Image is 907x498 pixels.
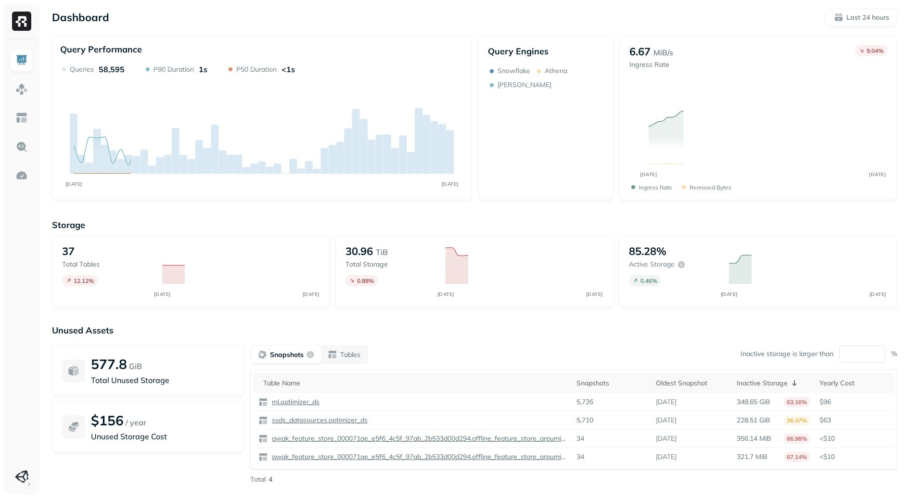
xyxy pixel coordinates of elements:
p: 1s [199,64,207,74]
tspan: [DATE] [720,291,737,297]
p: 34 [576,434,584,443]
div: Yearly Cost [819,377,889,389]
p: Inactive Storage [737,379,788,388]
p: 37 [62,244,75,258]
p: Last 24 hours [846,13,889,22]
p: 6.67 [629,45,651,58]
p: Ingress Rate [629,60,673,69]
p: <$10 [819,452,889,461]
p: qwak_feature_store_000071ae_e5f6_4c5f_97ab_2b533d00d294.offline_feature_store_arpumizer_user_leve... [270,434,567,443]
p: Unused Assets [52,325,897,336]
p: TiB [376,246,388,258]
img: Query Explorer [15,140,28,153]
p: [DATE] [656,434,677,443]
p: GiB [129,360,142,372]
p: Inactive storage is larger than [741,349,833,358]
img: Unity [15,470,28,484]
p: P50 Duration [236,65,277,74]
p: 348.65 GiB [737,397,770,407]
p: % [891,349,897,358]
p: Tables [340,350,360,359]
tspan: [DATE] [302,291,319,297]
p: 356.14 MiB [737,434,771,443]
p: Unused Storage Cost [91,431,234,442]
p: Total Unused Storage [91,374,234,386]
p: MiB/s [653,47,673,58]
div: Snapshots [576,377,646,389]
p: / year [126,417,146,428]
img: Optimization [15,169,28,182]
p: 58,595 [99,64,125,74]
p: <$10 [819,434,889,443]
img: table [258,434,268,444]
tspan: [DATE] [869,171,886,177]
p: 9.04 % [867,47,883,54]
p: Total storage [345,260,436,269]
tspan: [DATE] [153,291,170,297]
img: table [258,416,268,425]
p: $63 [819,416,889,425]
p: Queries [70,65,94,74]
div: Table Name [263,377,567,389]
p: 4 [268,475,272,484]
p: Snowflake [498,66,530,76]
p: 321.7 MiB [737,452,767,461]
p: Active storage [629,260,675,269]
p: 228.51 GiB [737,416,770,425]
tspan: [DATE] [442,181,459,187]
p: [PERSON_NAME] [498,80,551,89]
p: P90 Duration [153,65,194,74]
p: Query Engines [488,46,604,57]
img: Dashboard [15,54,28,66]
p: [DATE] [656,452,677,461]
a: qwak_feature_store_000071ae_e5f6_4c5f_97ab_2b533d00d294.offline_feature_store_arpumizer_game_user... [268,452,567,461]
p: 0.46 % [640,277,657,284]
p: Dashboard [52,11,109,24]
tspan: [DATE] [586,291,602,297]
p: $156 [91,412,124,429]
p: Removed bytes [690,184,731,191]
tspan: [DATE] [65,181,82,187]
p: ssds_datasources.optimizer_ds [270,416,368,425]
p: Total [250,475,266,484]
p: Total tables [62,260,153,269]
p: Query Performance [60,44,142,55]
p: [DATE] [656,416,677,425]
p: 34 [576,452,584,461]
p: ml.optimizer_ds [270,397,319,407]
p: Athena [545,66,567,76]
p: $96 [819,397,889,407]
p: 63.16% [784,397,810,407]
p: 30.96 [345,244,373,258]
p: <1s [281,64,295,74]
a: qwak_feature_store_000071ae_e5f6_4c5f_97ab_2b533d00d294.offline_feature_store_arpumizer_user_leve... [268,434,567,443]
tspan: [DATE] [869,291,886,297]
a: ml.optimizer_ds [268,397,319,407]
img: Assets [15,83,28,95]
img: Asset Explorer [15,112,28,124]
p: 0.88 % [357,277,374,284]
p: 577.8 [91,356,127,372]
p: 5,710 [576,416,593,425]
button: Last 24 hours [826,9,897,26]
p: 36.47% [784,415,810,425]
a: ssds_datasources.optimizer_ds [268,416,368,425]
p: Ingress Rate [639,184,672,191]
p: Storage [52,219,897,230]
p: [DATE] [656,397,677,407]
img: table [258,452,268,462]
tspan: [DATE] [437,291,454,297]
tspan: [DATE] [640,171,657,177]
p: 67.14% [784,452,810,462]
div: Oldest Snapshot [656,377,727,389]
p: 85.28% [629,244,666,258]
p: qwak_feature_store_000071ae_e5f6_4c5f_97ab_2b533d00d294.offline_feature_store_arpumizer_game_user... [270,452,567,461]
p: 12.12 % [74,277,94,284]
img: Ryft [12,12,31,31]
p: 5,726 [576,397,593,407]
p: Snapshots [270,350,304,359]
p: 66.98% [784,434,810,444]
img: table [258,397,268,407]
